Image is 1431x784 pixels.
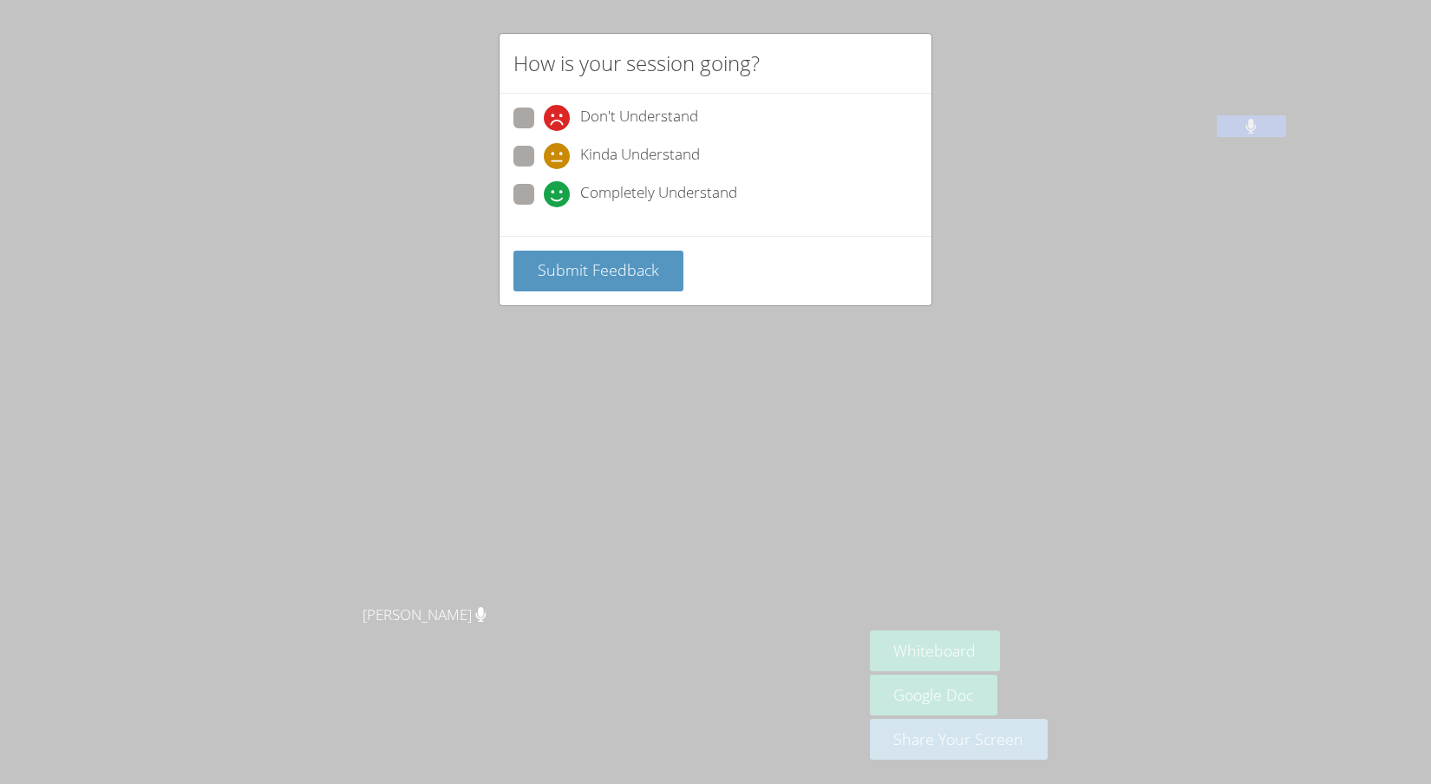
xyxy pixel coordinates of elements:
span: Completely Understand [580,181,737,207]
span: Submit Feedback [538,259,659,280]
span: Kinda Understand [580,143,700,169]
span: Don't Understand [580,105,698,131]
h2: How is your session going? [513,48,760,79]
button: Submit Feedback [513,251,683,291]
